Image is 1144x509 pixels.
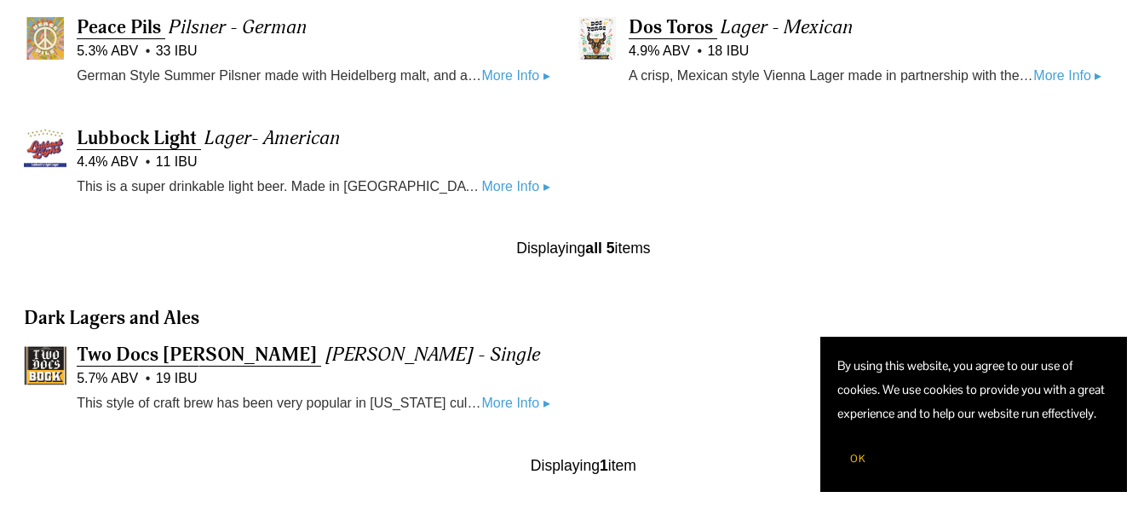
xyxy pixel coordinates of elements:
[481,392,549,414] a: More Info
[146,152,198,172] span: 11 IBU
[850,452,865,466] span: OK
[481,65,549,87] a: More Info
[629,65,1033,87] p: A crisp, Mexican style Vienna Lager made in partnership with the Lubbock Matadors
[77,152,138,172] span: 4.4% ABV
[77,15,161,39] span: Peace Pils
[77,343,317,367] span: Two Docs [PERSON_NAME]
[24,128,66,171] img: Lubbock Light
[204,126,340,150] span: Lager- American
[77,15,165,39] a: Peace Pils
[697,41,749,61] span: 18 IBU
[629,15,717,39] a: Dos Toros
[146,368,198,389] span: 19 IBU
[146,41,198,61] span: 33 IBU
[325,343,540,367] span: [PERSON_NAME] - Single
[77,368,138,389] span: 5.7% ABV
[77,343,321,367] a: Two Docs [PERSON_NAME]
[24,306,1142,331] h3: Dark Lagers and Ales
[629,15,713,39] span: Dos Toros
[24,344,66,387] img: Two Docs Bock
[77,65,481,87] p: German Style Summer Pilsner made with Heidelberg malt, and a blend of Hüll Melon / Mandarina Bava...
[721,15,853,39] span: Lager - Mexican
[77,126,197,150] span: Lubbock Light
[1033,65,1101,87] a: More Info
[837,442,878,475] button: OK
[77,126,201,150] a: Lubbock Light
[600,457,608,474] b: 1
[585,240,614,257] b: all 5
[24,17,66,60] img: Peace Pils
[837,354,1110,425] p: By using this website, you agree to our use of cookies. We use cookies to provide you with a grea...
[77,392,481,414] p: This style of craft brew has been very popular in [US_STATE] culture for years and is our West [U...
[77,176,481,198] p: This is a super drinkable light beer. Made in [GEOGRAPHIC_DATA] [GEOGRAPHIC_DATA]. Perfect for wa...
[820,337,1127,492] section: Cookie banner
[481,176,549,198] a: More Info
[576,17,618,60] img: Dos Toros
[77,41,138,61] span: 5.3% ABV
[169,15,307,39] span: Pilsner - German
[629,41,690,61] span: 4.9% ABV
